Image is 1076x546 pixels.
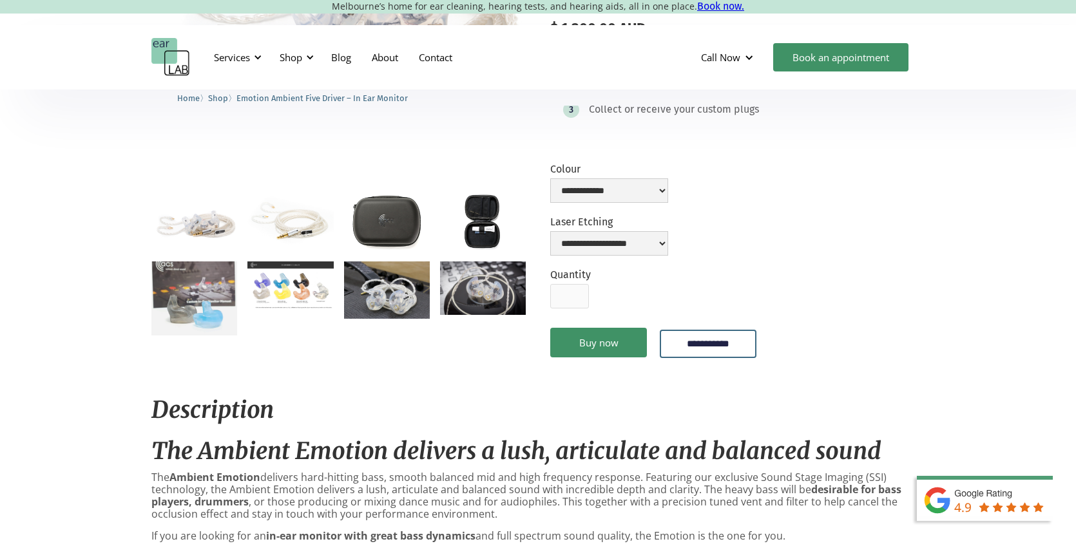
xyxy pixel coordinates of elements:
a: home [151,38,190,77]
div: 3 [569,105,573,115]
a: open lightbox [440,194,526,250]
a: open lightbox [247,261,333,309]
a: Emotion Ambient Five Driver – In Ear Monitor [236,91,408,104]
a: Book an appointment [773,43,908,71]
strong: Ambient Emotion [169,470,260,484]
li: 〉 [208,91,236,105]
a: Blog [321,39,361,76]
strong: in-ear monitor with great bass dynamics [266,529,476,543]
em: Description [151,395,274,424]
a: Shop [208,91,228,104]
span: Emotion Ambient Five Driver – In Ear Monitor [236,93,408,103]
span: Home [177,93,200,103]
a: open lightbox [151,194,237,251]
div: Call Now [701,51,740,64]
a: Home [177,91,200,104]
a: About [361,39,408,76]
div: Services [214,51,250,64]
label: Colour [550,163,668,175]
a: Contact [408,39,463,76]
div: Call Now [691,38,767,77]
p: If you are looking for an and full spectrum sound quality, the Emotion is the one for you. [151,530,925,542]
span: Shop [208,93,228,103]
div: Shop [280,51,302,64]
a: Buy now [550,328,647,357]
p: The delivers hard-hitting bass, smooth balanced mid and high frequency response. Featuring our ex... [151,471,925,521]
a: open lightbox [344,261,430,319]
a: open lightbox [247,194,333,247]
li: 〉 [177,91,208,105]
a: open lightbox [151,261,237,336]
div: $ 1,800.00 AUD [550,20,925,37]
div: Services [206,38,265,77]
label: Quantity [550,268,591,281]
label: Laser Etching [550,216,668,228]
div: Shop [272,38,318,77]
a: open lightbox [440,261,526,315]
em: The Ambient Emotion delivers a lush, articulate and balanced sound [151,437,881,466]
strong: desirable for bass players, drummers [151,482,901,509]
a: open lightbox [344,194,430,250]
